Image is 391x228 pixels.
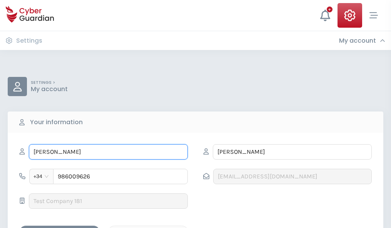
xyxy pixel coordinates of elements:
[339,37,376,45] h3: My account
[16,37,42,45] h3: Settings
[33,171,49,182] span: +34
[327,7,333,12] div: +
[31,85,68,93] p: My account
[53,169,188,184] input: 612345678
[31,80,68,85] p: SETTINGS >
[30,118,83,127] b: Your information
[339,37,385,45] div: My account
